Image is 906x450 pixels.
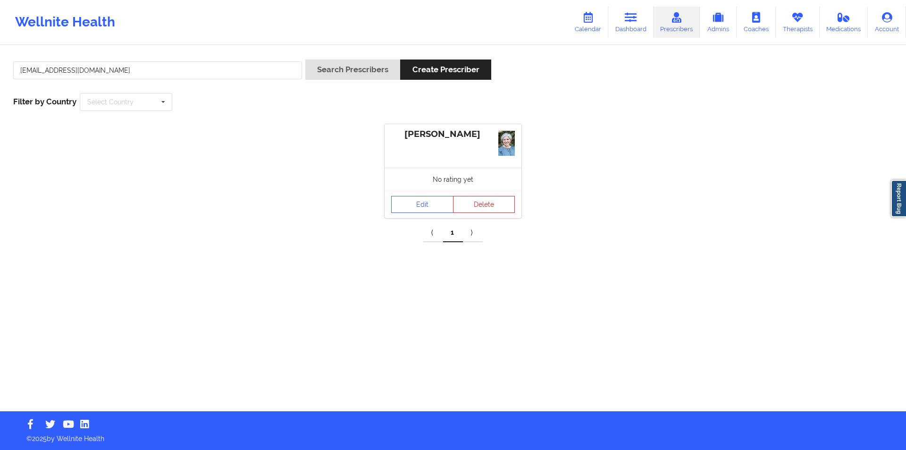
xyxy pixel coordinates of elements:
a: Report Bug [891,180,906,217]
a: Coaches [737,7,776,38]
button: Delete [453,196,515,213]
div: No rating yet [385,168,521,191]
a: Prescribers [654,7,700,38]
div: Pagination Navigation [423,223,483,242]
span: Filter by Country [13,97,76,106]
a: Calendar [568,7,608,38]
img: a35e59f4-5667-4987-ba8f-ee9f518e440c_My_photo_.jpg [498,131,515,156]
a: Medications [820,7,868,38]
a: Edit [391,196,453,213]
button: Create Prescriber [400,59,491,80]
input: Search Keywords [13,61,302,79]
div: Select Country [87,99,134,105]
p: © 2025 by Wellnite Health [20,427,886,443]
a: Previous item [423,223,443,242]
a: Therapists [776,7,820,38]
div: [PERSON_NAME] [391,129,515,140]
a: 1 [443,223,463,242]
button: Search Prescribers [305,59,400,80]
a: Account [868,7,906,38]
a: Dashboard [608,7,654,38]
a: Next item [463,223,483,242]
a: Admins [700,7,737,38]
